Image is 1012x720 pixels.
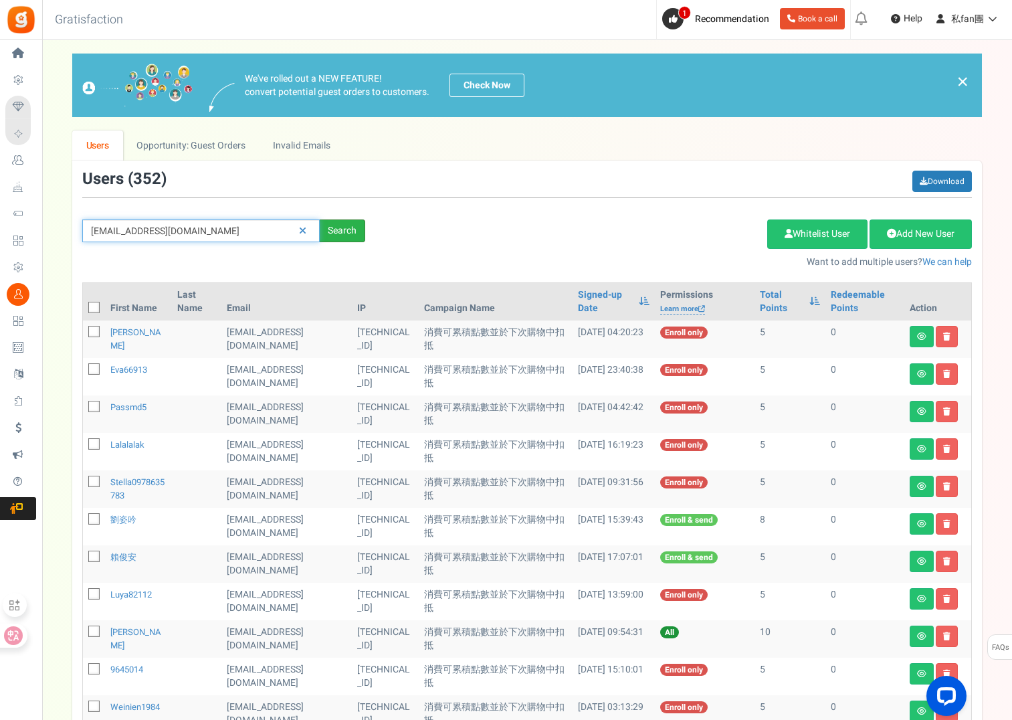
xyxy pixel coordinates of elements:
[912,171,972,192] a: Download
[943,670,950,678] i: Delete user
[221,545,352,583] td: [EMAIL_ADDRESS][DOMAIN_NAME]
[660,327,708,339] span: Enroll only
[943,595,950,603] i: Delete user
[943,408,950,416] i: Delete user
[754,508,825,545] td: 8
[573,658,655,695] td: [DATE] 15:10:01
[110,626,161,652] a: [PERSON_NAME]
[660,551,718,563] span: Enroll & send
[419,395,573,433] td: 消費可累積點數並於下次購物中扣抵
[221,508,352,545] td: [EMAIL_ADDRESS][DOMAIN_NAME]
[660,364,708,376] span: Enroll only
[221,583,352,620] td: [EMAIL_ADDRESS][DOMAIN_NAME]
[660,589,708,601] span: Enroll only
[419,658,573,695] td: 消費可累積點數並於下次購物中扣抵
[943,333,950,341] i: Delete user
[956,74,969,90] a: ×
[754,433,825,470] td: 5
[352,583,418,620] td: [TECHNICAL_ID]
[419,358,573,395] td: 消費可累積點數並於下次購物中扣抵
[695,12,769,26] span: Recommendation
[123,130,259,161] a: Opportunity: Guest Orders
[943,445,950,453] i: Delete user
[660,304,705,315] a: Learn more
[110,363,147,376] a: eva66913
[943,557,950,565] i: Delete user
[419,508,573,545] td: 消費可累積點數並於下次購物中扣抵
[352,508,418,545] td: [TECHNICAL_ID]
[825,508,904,545] td: 0
[105,283,172,321] th: First Name
[754,395,825,433] td: 5
[917,632,926,640] i: View details
[221,433,352,470] td: [EMAIL_ADDRESS][DOMAIN_NAME]
[110,551,136,563] a: 賴俊安
[110,663,143,676] a: 9645014
[951,12,984,26] span: 私fan團
[660,439,708,451] span: Enroll only
[900,12,922,25] span: Help
[825,620,904,658] td: 0
[320,219,365,242] div: Search
[943,632,950,640] i: Delete user
[917,520,926,528] i: View details
[573,358,655,395] td: [DATE] 23:40:38
[917,333,926,341] i: View details
[660,514,718,526] span: Enroll & send
[825,545,904,583] td: 0
[917,670,926,678] i: View details
[573,508,655,545] td: [DATE] 15:39:43
[385,256,972,269] p: Want to add multiple users?
[419,433,573,470] td: 消費可累積點數並於下次購物中扣抵
[754,321,825,358] td: 5
[352,358,418,395] td: [TECHNICAL_ID]
[780,8,845,29] a: Book a call
[419,545,573,583] td: 消費可累積點數並於下次購物中扣抵
[110,326,161,352] a: [PERSON_NAME]
[754,545,825,583] td: 5
[578,288,632,315] a: Signed-up Date
[825,395,904,433] td: 0
[110,513,136,526] a: 劉姿吟
[754,658,825,695] td: 5
[260,130,344,161] a: Invalid Emails
[352,620,418,658] td: [TECHNICAL_ID]
[991,635,1009,660] span: FAQs
[573,321,655,358] td: [DATE] 04:20:23
[352,470,418,508] td: [TECHNICAL_ID]
[110,401,146,414] a: passmd5
[917,445,926,453] i: View details
[209,83,235,112] img: images
[917,595,926,603] i: View details
[573,620,655,658] td: [DATE] 09:54:31
[419,470,573,508] td: 消費可累積點數並於下次購物中扣抵
[825,583,904,620] td: 0
[72,130,123,161] a: Users
[943,482,950,490] i: Delete user
[870,219,972,249] a: Add New User
[221,658,352,695] td: [EMAIL_ADDRESS][DOMAIN_NAME]
[660,626,679,638] span: All
[419,620,573,658] td: 消費可累積點數並於下次購物中扣抵
[82,64,193,107] img: images
[352,658,418,695] td: [TECHNICAL_ID]
[573,395,655,433] td: [DATE] 04:42:42
[352,283,418,321] th: IP
[662,8,775,29] a: 1 Recommendation
[760,288,802,315] a: Total Points
[419,321,573,358] td: 消費可累積點數並於下次購物中扣抵
[573,433,655,470] td: [DATE] 16:19:23
[904,283,971,321] th: Action
[831,288,899,315] a: Redeemable Points
[943,520,950,528] i: Delete user
[352,395,418,433] td: [TECHNICAL_ID]
[655,283,755,321] th: Permissions
[754,583,825,620] td: 5
[754,358,825,395] td: 5
[82,219,320,242] input: Search by email or name
[660,664,708,676] span: Enroll only
[825,321,904,358] td: 0
[660,401,708,414] span: Enroll only
[767,219,868,249] a: Whitelist User
[221,358,352,395] td: [EMAIL_ADDRESS][DOMAIN_NAME]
